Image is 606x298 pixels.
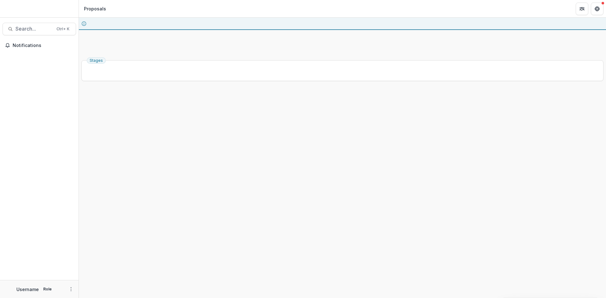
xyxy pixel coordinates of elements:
button: Notifications [3,40,76,50]
span: Stages [90,58,103,63]
nav: breadcrumb [81,4,109,13]
button: Search... [3,23,76,35]
button: Partners [576,3,588,15]
button: More [67,285,75,293]
button: Get Help [591,3,603,15]
p: Username [16,286,39,293]
div: Ctrl + K [55,26,71,32]
p: Role [41,286,54,292]
div: Proposals [84,5,106,12]
span: Search... [15,26,53,32]
span: Notifications [13,43,74,48]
